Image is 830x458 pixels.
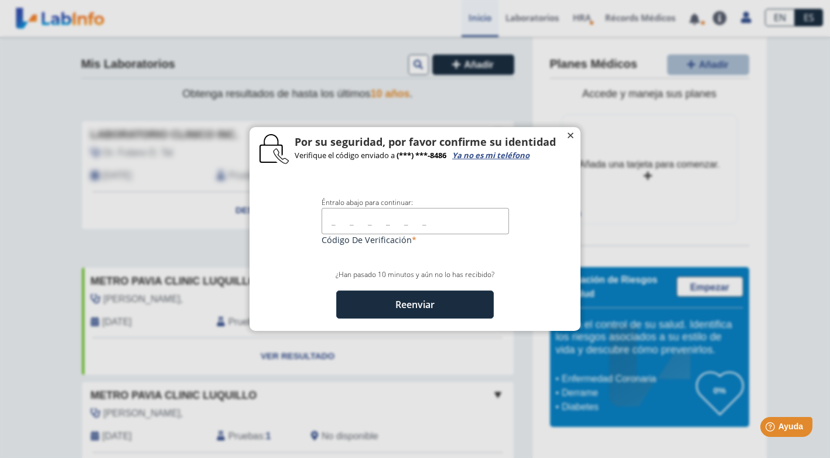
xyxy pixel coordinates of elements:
iframe: Help widget launcher [726,412,817,445]
span: Verifique el código enviado a [295,150,395,160]
button: Close [559,126,582,140]
a: Ya no es mi teléfono [452,150,530,160]
span: × [566,126,575,140]
input: _ _ _ _ _ _ [322,208,509,234]
span: ¿Han pasado 10 minutos y aún no lo has recibido? [336,269,494,279]
button: Reenviar [336,290,494,319]
label: Código de Verificación [322,234,509,245]
span: Éntralo abajo para continuar: [322,197,413,207]
h4: Por su seguridad, por favor confirme su identidad [295,134,571,150]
